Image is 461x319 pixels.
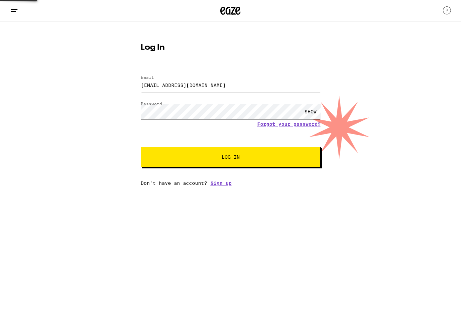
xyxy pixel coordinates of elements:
div: SHOW [301,104,321,119]
div: Don't have an account? [141,180,321,186]
button: Log In [141,147,321,167]
label: Email [141,75,154,79]
a: Forgot your password? [257,121,321,127]
span: Hi. Need any help? [4,5,48,10]
a: Sign up [211,180,232,186]
label: Password [141,102,162,106]
input: Email [141,77,321,93]
h1: Log In [141,44,321,52]
span: Log In [222,155,240,159]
